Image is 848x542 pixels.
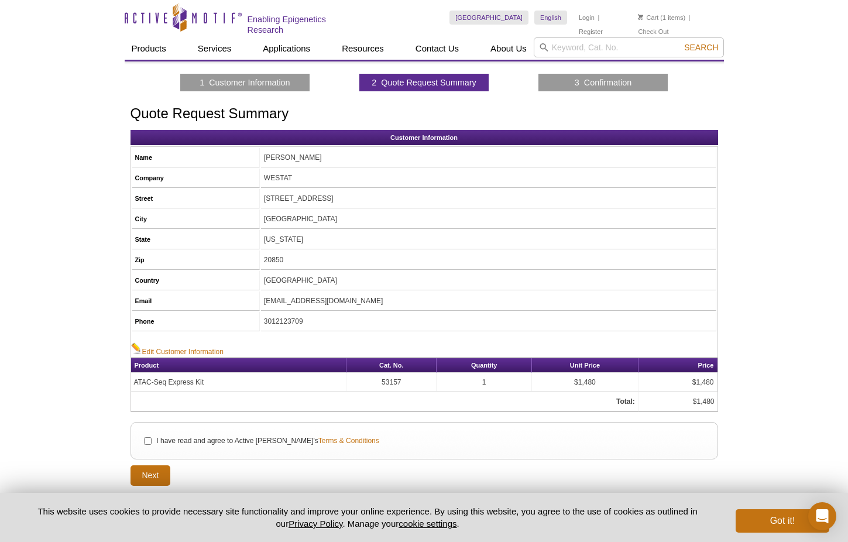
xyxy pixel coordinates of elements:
[638,392,717,411] td: $1,480
[135,296,256,306] h5: Email
[261,271,716,290] td: [GEOGRAPHIC_DATA]
[19,505,716,530] p: This website uses cookies to provide necessary site functionality and improve your online experie...
[135,316,256,327] h5: Phone
[532,373,638,392] td: $1,480
[261,291,716,311] td: [EMAIL_ADDRESS][DOMAIN_NAME]
[135,234,256,245] h5: State
[532,358,638,373] th: Unit Price
[191,37,239,60] a: Services
[135,275,256,286] h5: Country
[131,106,718,123] h1: Quote Request Summary
[346,373,437,392] td: 53157
[261,251,716,270] td: 20850
[131,342,224,357] a: Edit Customer Information
[689,11,691,25] li: |
[155,435,379,446] label: I have read and agree to Active [PERSON_NAME]'s
[638,28,668,36] a: Check Out
[135,173,256,183] h5: Company
[534,37,724,57] input: Keyword, Cat. No.
[261,189,716,208] td: [STREET_ADDRESS]
[125,37,173,60] a: Products
[483,37,534,60] a: About Us
[684,43,718,52] span: Search
[335,37,391,60] a: Resources
[616,397,635,406] strong: Total:
[261,312,716,331] td: 3012123709
[256,37,317,60] a: Applications
[638,13,658,22] a: Cart
[346,358,437,373] th: Cat. No.
[808,502,836,530] div: Open Intercom Messenger
[135,255,256,265] h5: Zip
[131,358,347,373] th: Product
[534,11,567,25] a: English
[437,358,532,373] th: Quantity
[638,373,717,392] td: $1,480
[638,11,685,25] li: (1 items)
[449,11,528,25] a: [GEOGRAPHIC_DATA]
[598,11,599,25] li: |
[318,435,379,446] a: Terms & Conditions
[638,14,643,20] img: Your Cart
[135,214,256,224] h5: City
[579,28,603,36] a: Register
[200,77,290,88] a: 1 Customer Information
[131,373,347,392] td: ATAC-Seq Express Kit
[261,148,716,167] td: [PERSON_NAME]
[261,210,716,229] td: [GEOGRAPHIC_DATA]
[437,373,532,392] td: 1
[131,130,718,145] h2: Customer Information
[261,230,716,249] td: [US_STATE]
[399,519,456,529] button: cookie settings
[638,358,717,373] th: Price
[248,14,364,35] h2: Enabling Epigenetics Research
[131,342,142,354] img: Edit
[575,77,632,88] a: 3 Confirmation
[579,13,595,22] a: Login
[681,42,722,53] button: Search
[135,152,256,163] h5: Name
[261,169,716,188] td: WESTAT
[135,193,256,204] h5: Street
[289,519,342,529] a: Privacy Policy
[736,509,829,533] button: Got it!
[408,37,466,60] a: Contact Us
[372,77,476,88] a: 2 Quote Request Summary
[131,465,171,486] input: Next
